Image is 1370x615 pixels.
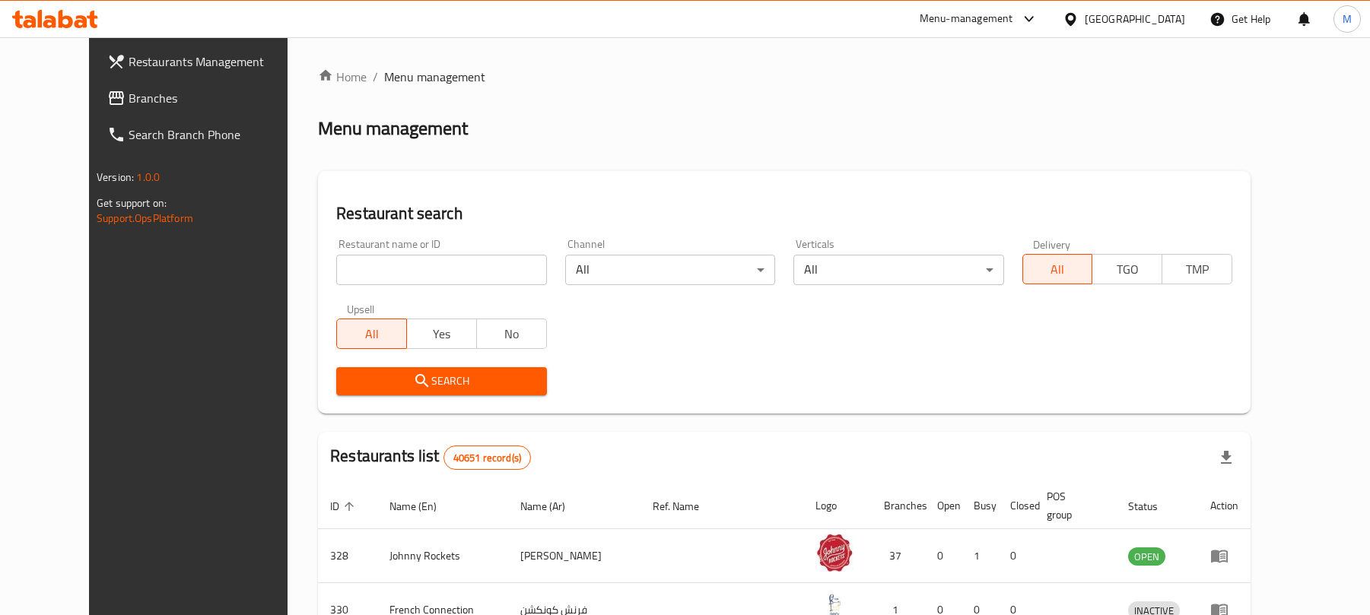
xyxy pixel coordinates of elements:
[1198,483,1251,529] th: Action
[998,529,1035,583] td: 0
[1208,439,1244,476] div: Export file
[343,323,401,345] span: All
[962,529,998,583] td: 1
[803,483,872,529] th: Logo
[565,255,775,285] div: All
[129,89,306,107] span: Branches
[377,529,508,583] td: Johnny Rockets
[1128,548,1165,566] span: OPEN
[95,116,318,153] a: Search Branch Phone
[336,367,546,395] button: Search
[95,43,318,80] a: Restaurants Management
[483,323,541,345] span: No
[815,534,853,572] img: Johnny Rockets
[318,68,1251,86] nav: breadcrumb
[872,483,925,529] th: Branches
[406,319,477,349] button: Yes
[336,255,546,285] input: Search for restaurant name or ID..
[336,202,1232,225] h2: Restaurant search
[508,529,640,583] td: [PERSON_NAME]
[330,497,359,515] span: ID
[1343,11,1352,27] span: M
[925,483,962,529] th: Open
[1029,258,1087,281] span: All
[920,10,1013,28] div: Menu-management
[1162,254,1232,284] button: TMP
[97,167,134,187] span: Version:
[389,497,456,515] span: Name (En)
[318,116,468,141] h2: Menu management
[1128,497,1178,515] span: Status
[348,372,534,391] span: Search
[373,68,378,86] li: /
[136,167,160,187] span: 1.0.0
[1085,11,1185,27] div: [GEOGRAPHIC_DATA]
[872,529,925,583] td: 37
[520,497,585,515] span: Name (Ar)
[330,445,531,470] h2: Restaurants list
[998,483,1035,529] th: Closed
[347,303,375,314] label: Upsell
[962,483,998,529] th: Busy
[653,497,719,515] span: Ref. Name
[925,529,962,583] td: 0
[97,208,193,228] a: Support.OpsPlatform
[129,125,306,144] span: Search Branch Phone
[413,323,471,345] span: Yes
[443,445,531,470] div: Total records count
[97,193,167,213] span: Get support on:
[1168,258,1226,281] span: TMP
[444,451,530,465] span: 40651 record(s)
[1022,254,1093,284] button: All
[1047,487,1098,524] span: POS group
[1092,254,1162,284] button: TGO
[95,80,318,116] a: Branches
[384,68,485,86] span: Menu management
[318,68,367,86] a: Home
[318,529,377,583] td: 328
[793,255,1003,285] div: All
[476,319,547,349] button: No
[1210,547,1238,565] div: Menu
[336,319,407,349] button: All
[129,52,306,71] span: Restaurants Management
[1098,258,1156,281] span: TGO
[1033,239,1071,249] label: Delivery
